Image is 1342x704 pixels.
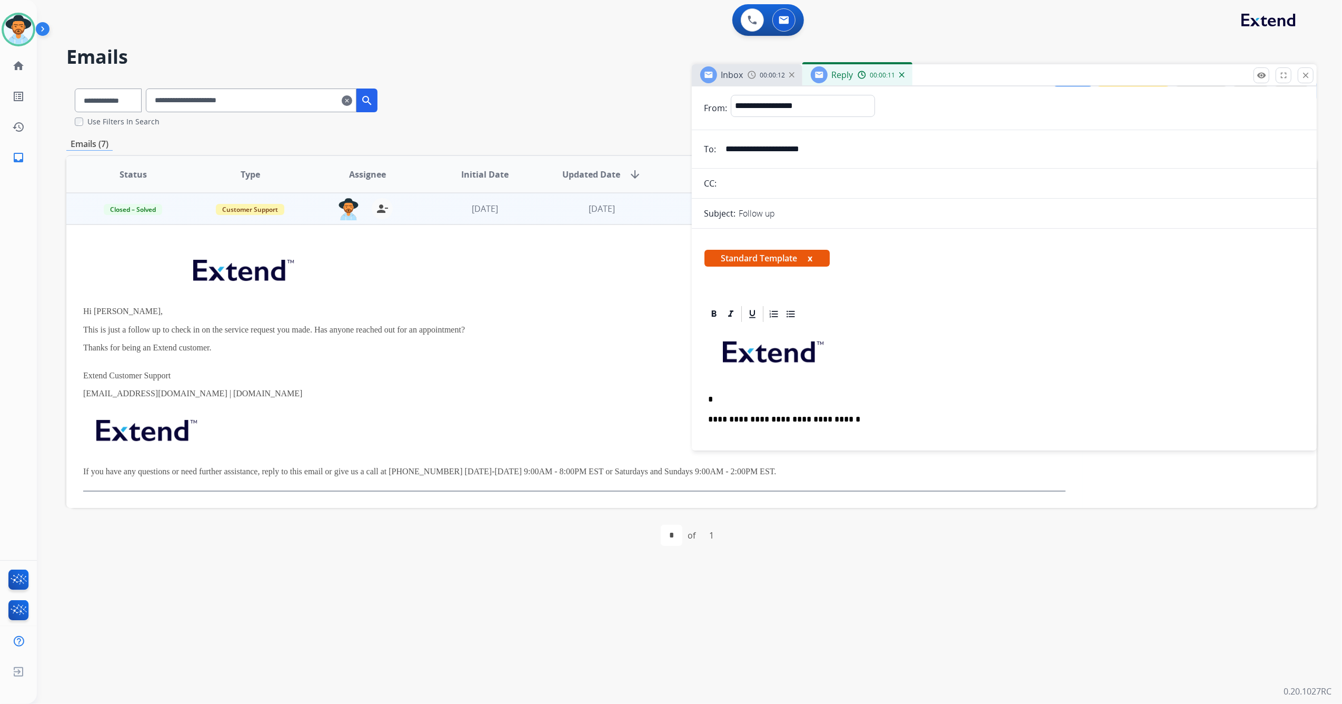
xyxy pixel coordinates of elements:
p: From: [704,102,728,114]
div: Bullet List [783,306,799,322]
p: Hi [PERSON_NAME], [83,307,1066,316]
p: [EMAIL_ADDRESS][DOMAIN_NAME] | [DOMAIN_NAME] [83,389,1066,398]
mat-icon: person_remove [376,202,389,215]
span: Type [241,168,260,181]
div: of [688,529,695,542]
mat-icon: search [361,94,373,107]
img: extend.png [83,407,207,449]
div: 1 [701,525,722,546]
mat-icon: home [12,60,25,72]
p: To: [704,143,717,155]
span: Reply [832,69,853,81]
mat-icon: list_alt [12,90,25,103]
img: extend.png [180,247,304,289]
img: avatar [4,15,33,44]
p: If you have any questions or need further assistance, reply to this email or give us a call at [P... [83,467,1066,476]
span: [DATE] [472,203,498,214]
span: Inbox [721,69,743,81]
p: Thanks for being an Extend customer. [83,343,1066,353]
p: Follow up [739,207,776,220]
p: CC: [704,177,717,190]
mat-icon: clear [342,94,352,107]
span: 00:00:11 [870,71,896,80]
span: Assignee [349,168,386,181]
mat-icon: remove_red_eye [1257,71,1266,80]
div: Italic [723,306,739,322]
span: Standard Template [704,250,830,267]
div: Ordered List [766,306,782,322]
span: [DATE] [589,203,615,214]
span: Customer Support [216,204,284,215]
p: 0.20.1027RC [1284,685,1331,698]
span: Closed – Solved [104,204,162,215]
h2: Emails [66,46,1317,67]
mat-icon: arrow_downward [629,168,641,181]
div: Bold [706,306,722,322]
button: x [808,252,813,265]
p: Emails (7) [66,138,113,151]
span: Updated Date [562,168,620,181]
span: Initial Date [461,168,509,181]
mat-icon: fullscreen [1279,71,1288,80]
span: 00:00:12 [760,71,786,80]
img: agent-avatar [338,198,359,220]
label: Use Filters In Search [87,116,160,127]
mat-icon: history [12,121,25,133]
mat-icon: close [1301,71,1310,80]
mat-icon: inbox [12,151,25,164]
span: Status [120,168,147,181]
p: This is just a follow up to check in on the service request you made. Has anyone reached out for ... [83,325,1066,335]
div: Underline [744,306,760,322]
p: Extend Customer Support [83,361,1066,381]
p: Subject: [704,207,736,220]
